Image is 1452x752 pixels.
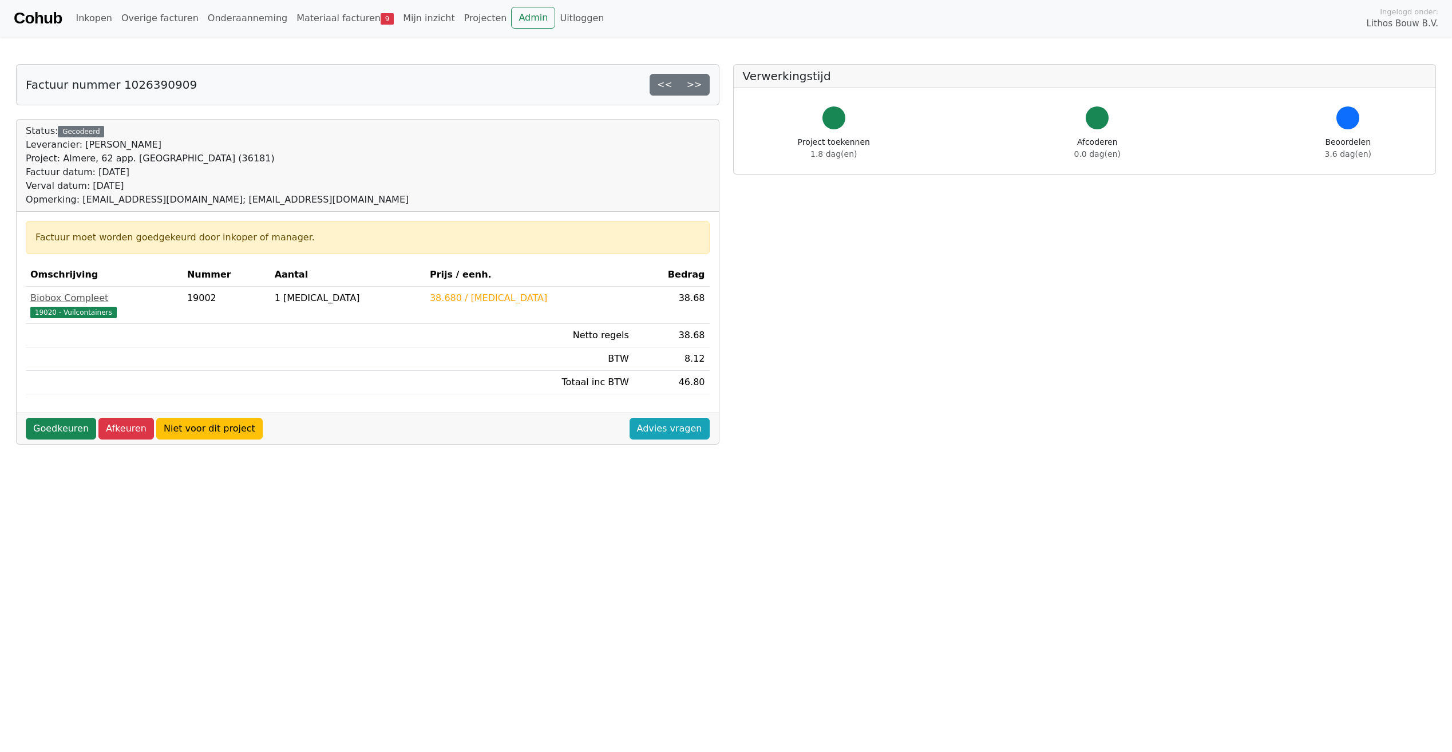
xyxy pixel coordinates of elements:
[275,291,421,305] div: 1 [MEDICAL_DATA]
[460,7,512,30] a: Projecten
[26,138,409,152] div: Leverancier: [PERSON_NAME]
[425,371,634,394] td: Totaal inc BTW
[30,291,178,319] a: Biobox Compleet19020 - Vuilcontainers
[679,74,710,96] a: >>
[26,418,96,440] a: Goedkeuren
[98,418,154,440] a: Afkeuren
[14,5,62,32] a: Cohub
[425,263,634,287] th: Prijs / eenh.
[810,149,857,159] span: 1.8 dag(en)
[425,324,634,347] td: Netto regels
[26,179,409,193] div: Verval datum: [DATE]
[30,291,178,305] div: Biobox Compleet
[1074,136,1121,160] div: Afcoderen
[183,287,270,324] td: 19002
[156,418,263,440] a: Niet voor dit project
[634,371,710,394] td: 46.80
[425,347,634,371] td: BTW
[203,7,292,30] a: Onderaanneming
[35,231,700,244] div: Factuur moet worden goedgekeurd door inkoper of manager.
[743,69,1427,83] h5: Verwerkingstijd
[798,136,870,160] div: Project toekennen
[634,324,710,347] td: 38.68
[26,193,409,207] div: Opmerking: [EMAIL_ADDRESS][DOMAIN_NAME]; [EMAIL_ADDRESS][DOMAIN_NAME]
[1367,17,1438,30] span: Lithos Bouw B.V.
[117,7,203,30] a: Overige facturen
[71,7,116,30] a: Inkopen
[511,7,555,29] a: Admin
[1074,149,1121,159] span: 0.0 dag(en)
[555,7,608,30] a: Uitloggen
[26,263,183,287] th: Omschrijving
[634,287,710,324] td: 38.68
[26,165,409,179] div: Factuur datum: [DATE]
[398,7,460,30] a: Mijn inzicht
[430,291,629,305] div: 38.680 / [MEDICAL_DATA]
[1325,136,1371,160] div: Beoordelen
[26,152,409,165] div: Project: Almere, 62 app. [GEOGRAPHIC_DATA] (36181)
[650,74,680,96] a: <<
[30,307,117,318] span: 19020 - Vuilcontainers
[630,418,710,440] a: Advies vragen
[1325,149,1371,159] span: 3.6 dag(en)
[58,126,104,137] div: Gecodeerd
[183,263,270,287] th: Nummer
[270,263,425,287] th: Aantal
[634,347,710,371] td: 8.12
[26,124,409,207] div: Status:
[381,13,394,25] span: 9
[1380,6,1438,17] span: Ingelogd onder:
[26,78,197,92] h5: Factuur nummer 1026390909
[292,7,398,30] a: Materiaal facturen9
[634,263,710,287] th: Bedrag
